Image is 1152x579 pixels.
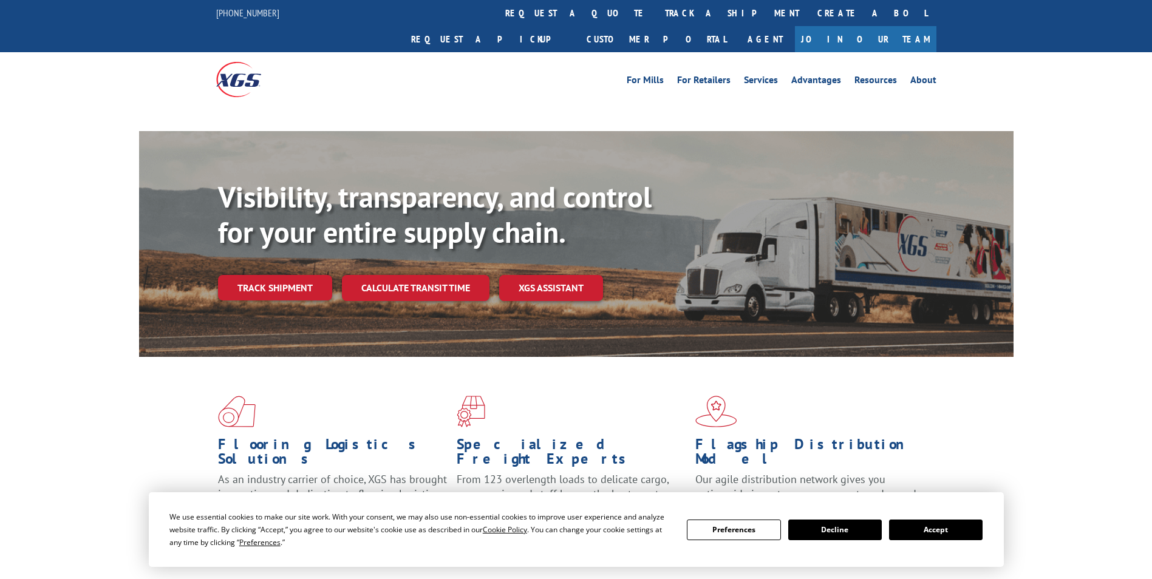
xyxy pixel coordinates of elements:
a: Agent [735,26,795,52]
img: xgs-icon-total-supply-chain-intelligence-red [218,396,256,427]
h1: Flagship Distribution Model [695,437,925,472]
span: Our agile distribution network gives you nationwide inventory management on demand. [695,472,919,501]
span: As an industry carrier of choice, XGS has brought innovation and dedication to flooring logistics... [218,472,447,515]
div: We use essential cookies to make our site work. With your consent, we may also use non-essential ... [169,510,672,549]
a: For Retailers [677,75,731,89]
span: Cookie Policy [483,524,527,535]
a: XGS ASSISTANT [499,275,603,301]
a: Request a pickup [402,26,578,52]
a: Track shipment [218,275,332,300]
a: Advantages [791,75,841,89]
a: Calculate transit time [342,275,489,301]
h1: Flooring Logistics Solutions [218,437,448,472]
b: Visibility, transparency, and control for your entire supply chain. [218,178,652,251]
a: Services [744,75,778,89]
img: xgs-icon-focused-on-flooring-red [457,396,485,427]
p: From 123 overlength loads to delicate cargo, our experienced staff knows the best way to move you... [457,472,686,526]
a: [PHONE_NUMBER] [216,7,279,19]
button: Decline [788,520,882,540]
button: Accept [889,520,983,540]
button: Preferences [687,520,780,540]
a: For Mills [627,75,664,89]
div: Cookie Consent Prompt [149,492,1004,567]
a: Customer Portal [578,26,735,52]
a: Join Our Team [795,26,936,52]
a: About [910,75,936,89]
h1: Specialized Freight Experts [457,437,686,472]
a: Resources [854,75,897,89]
span: Preferences [239,537,281,547]
img: xgs-icon-flagship-distribution-model-red [695,396,737,427]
